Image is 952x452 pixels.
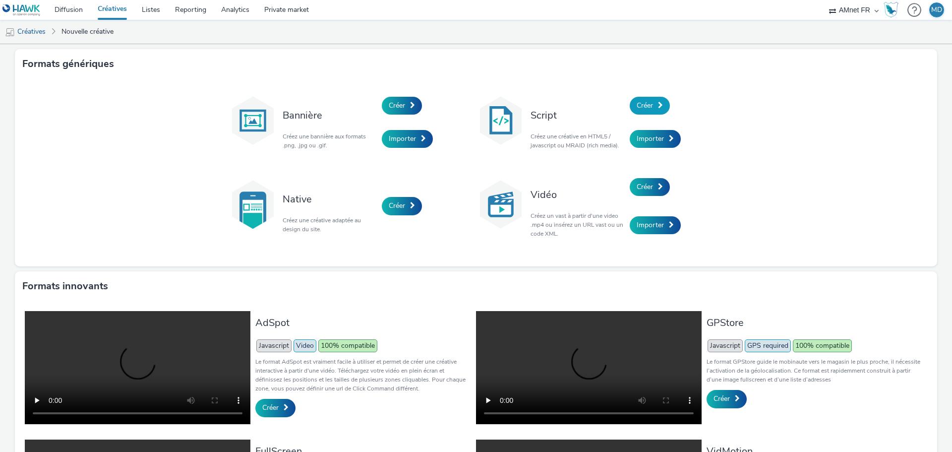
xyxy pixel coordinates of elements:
[745,339,791,352] span: GPS required
[382,97,422,115] a: Créer
[793,339,852,352] span: 100% compatible
[283,193,377,206] h3: Native
[382,130,433,148] a: Importer
[630,130,681,148] a: Importer
[476,180,526,229] img: video.svg
[382,197,422,215] a: Créer
[630,178,670,196] a: Créer
[637,101,653,110] span: Créer
[531,211,625,238] p: Créez un vast à partir d'une video .mp4 ou insérez un URL vast ou un code XML.
[255,357,471,393] p: Le format AdSpot est vraiment facile à utiliser et permet de créer une créative interactive à par...
[283,216,377,234] p: Créez une créative adaptée au design du site.
[707,390,747,408] a: Créer
[283,109,377,122] h3: Bannière
[531,109,625,122] h3: Script
[256,339,292,352] span: Javascript
[708,339,743,352] span: Javascript
[318,339,377,352] span: 100% compatible
[884,2,898,18] img: Hawk Academy
[255,316,471,329] h3: AdSpot
[294,339,316,352] span: Video
[389,101,405,110] span: Créer
[637,182,653,192] span: Créer
[714,394,730,403] span: Créer
[931,2,942,17] div: MD
[228,180,278,229] img: native.svg
[630,216,681,234] a: Importer
[884,2,902,18] a: Hawk Academy
[476,96,526,145] img: code.svg
[389,134,416,143] span: Importer
[637,220,664,230] span: Importer
[255,399,296,417] a: Créer
[2,4,41,16] img: undefined Logo
[637,134,664,143] span: Importer
[531,132,625,150] p: Créez une créative en HTML5 / javascript ou MRAID (rich media).
[228,96,278,145] img: banner.svg
[22,279,108,294] h3: Formats innovants
[707,316,922,329] h3: GPStore
[389,201,405,210] span: Créer
[5,27,15,37] img: mobile
[630,97,670,115] a: Créer
[22,57,114,71] h3: Formats génériques
[531,188,625,201] h3: Vidéo
[57,20,119,44] a: Nouvelle créative
[283,132,377,150] p: Créez une bannière aux formats .png, .jpg ou .gif.
[262,403,279,412] span: Créer
[707,357,922,384] p: Le format GPStore guide le mobinaute vers le magasin le plus proche, il nécessite l’activation de...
